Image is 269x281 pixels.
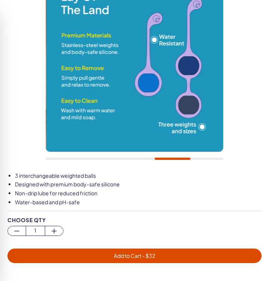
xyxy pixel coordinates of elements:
li: 3 interchangeable weighted balls [15,172,262,180]
button: Add to Cart - $32 [7,249,262,263]
span: - $ 32 [141,252,155,259]
li: Non-drip lube for reduced friction [15,190,262,197]
span: Add to Cart [114,252,155,259]
li: Designed with premium body-safe silicone [15,181,262,188]
div: Choose Qty [7,217,262,223]
li: Water-based and pH-safe [15,199,262,206]
span: 1 [26,226,44,235]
